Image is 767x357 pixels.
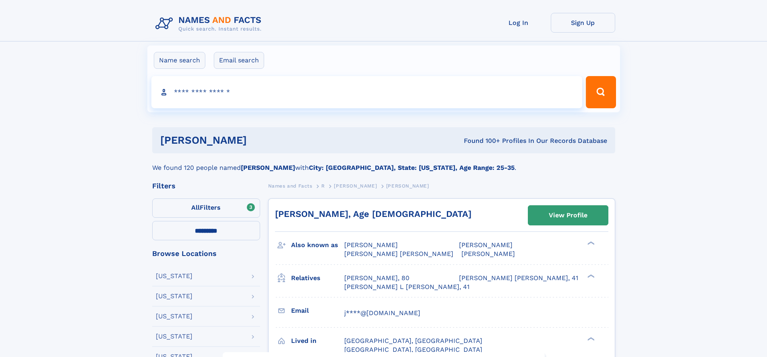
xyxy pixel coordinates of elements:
[334,183,377,189] span: [PERSON_NAME]
[291,334,344,348] h3: Lived in
[152,182,260,190] div: Filters
[275,209,471,219] a: [PERSON_NAME], Age [DEMOGRAPHIC_DATA]
[214,52,264,69] label: Email search
[459,274,578,283] a: [PERSON_NAME] [PERSON_NAME], 41
[291,238,344,252] h3: Also known as
[241,164,295,171] b: [PERSON_NAME]
[156,273,192,279] div: [US_STATE]
[344,337,482,345] span: [GEOGRAPHIC_DATA], [GEOGRAPHIC_DATA]
[160,135,356,145] h1: [PERSON_NAME]
[355,136,607,145] div: Found 100+ Profiles In Our Records Database
[152,153,615,173] div: We found 120 people named with .
[291,271,344,285] h3: Relatives
[268,181,312,191] a: Names and Facts
[152,13,268,35] img: Logo Names and Facts
[344,241,398,249] span: [PERSON_NAME]
[549,206,587,225] div: View Profile
[528,206,608,225] a: View Profile
[551,13,615,33] a: Sign Up
[321,183,325,189] span: R
[585,273,595,279] div: ❯
[585,241,595,246] div: ❯
[321,181,325,191] a: R
[459,241,513,249] span: [PERSON_NAME]
[156,313,192,320] div: [US_STATE]
[334,181,377,191] a: [PERSON_NAME]
[291,304,344,318] h3: Email
[154,52,205,69] label: Name search
[152,250,260,257] div: Browse Locations
[461,250,515,258] span: [PERSON_NAME]
[344,274,409,283] a: [PERSON_NAME], 80
[156,333,192,340] div: [US_STATE]
[151,76,583,108] input: search input
[486,13,551,33] a: Log In
[344,346,482,353] span: [GEOGRAPHIC_DATA], [GEOGRAPHIC_DATA]
[156,293,192,299] div: [US_STATE]
[585,336,595,341] div: ❯
[309,164,515,171] b: City: [GEOGRAPHIC_DATA], State: [US_STATE], Age Range: 25-35
[152,198,260,218] label: Filters
[586,76,616,108] button: Search Button
[386,183,429,189] span: [PERSON_NAME]
[344,250,453,258] span: [PERSON_NAME] [PERSON_NAME]
[344,283,469,291] a: [PERSON_NAME] L [PERSON_NAME], 41
[191,204,200,211] span: All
